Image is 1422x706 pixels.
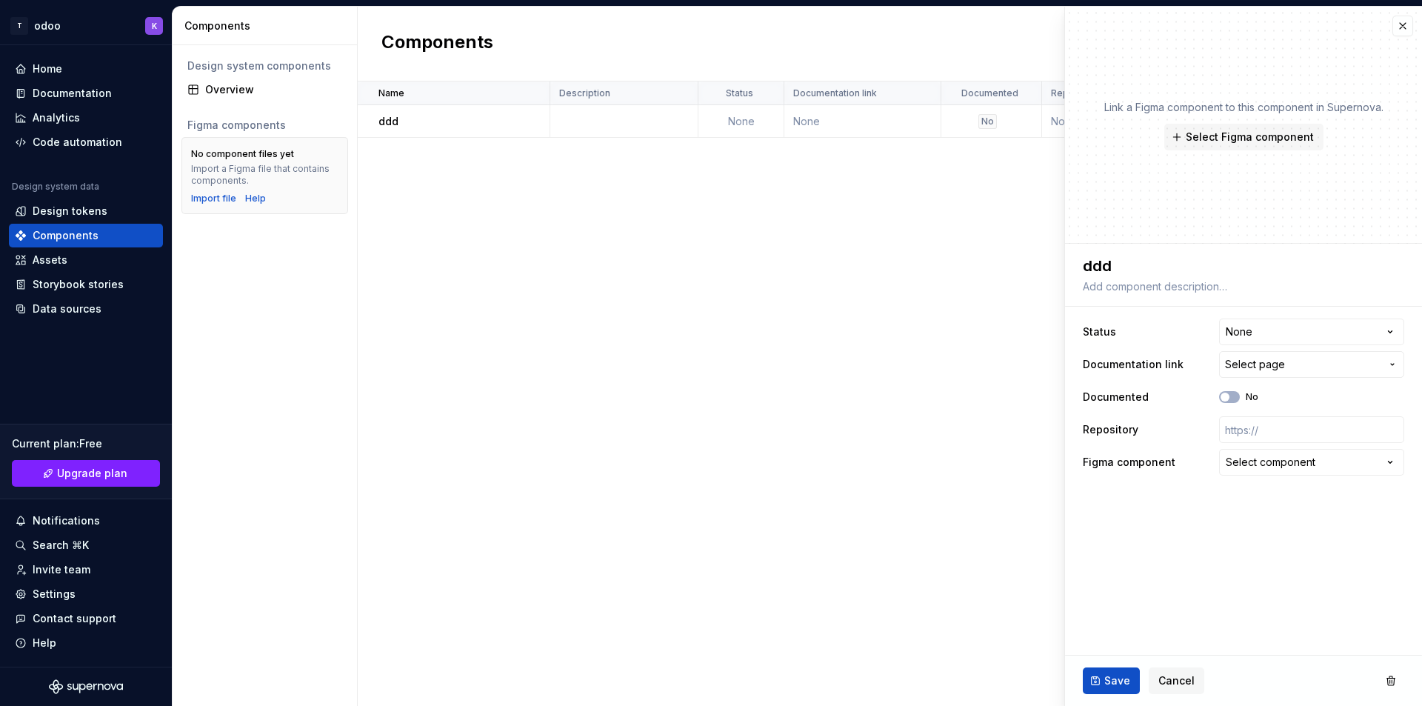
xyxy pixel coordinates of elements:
[1225,357,1285,372] span: Select page
[191,148,294,160] div: No component files yet
[9,607,163,630] button: Contact support
[9,533,163,557] button: Search ⌘K
[1051,87,1100,99] p: Repository
[9,631,163,655] button: Help
[34,19,61,33] div: odoo
[1083,357,1184,372] label: Documentation link
[33,135,122,150] div: Code automation
[33,302,101,316] div: Data sources
[191,193,236,204] button: Import file
[9,130,163,154] a: Code automation
[187,59,342,73] div: Design system components
[33,538,89,553] div: Search ⌘K
[726,87,753,99] p: Status
[33,110,80,125] div: Analytics
[9,81,163,105] a: Documentation
[9,273,163,296] a: Storybook stories
[1080,253,1401,273] textarea: ddd
[12,436,160,451] div: Current plan : Free
[9,199,163,223] a: Design tokens
[1083,390,1149,404] label: Documented
[1226,455,1315,470] div: Select component
[3,10,169,41] button: TodooK
[33,513,100,528] div: Notifications
[1104,100,1383,115] p: Link a Figma component to this component in Supernova.
[33,277,124,292] div: Storybook stories
[187,118,342,133] div: Figma components
[1219,449,1404,476] button: Select component
[9,57,163,81] a: Home
[1219,416,1404,443] input: https://
[1104,673,1130,688] span: Save
[33,228,99,243] div: Components
[33,587,76,602] div: Settings
[9,224,163,247] a: Components
[378,87,404,99] p: Name
[181,78,348,101] a: Overview
[12,460,160,487] button: Upgrade plan
[33,61,62,76] div: Home
[9,582,163,606] a: Settings
[9,509,163,533] button: Notifications
[33,611,116,626] div: Contact support
[152,20,157,32] div: K
[978,114,997,129] div: No
[9,248,163,272] a: Assets
[33,562,90,577] div: Invite team
[1042,105,1217,138] td: None
[57,466,127,481] span: Upgrade plan
[1186,130,1314,144] span: Select Figma component
[1149,667,1204,694] button: Cancel
[12,181,99,193] div: Design system data
[698,105,784,138] td: None
[1083,455,1175,470] label: Figma component
[9,297,163,321] a: Data sources
[784,105,941,138] td: None
[10,17,28,35] div: T
[1219,351,1404,378] button: Select page
[378,114,398,129] p: ddd
[793,87,877,99] p: Documentation link
[1246,391,1258,403] label: No
[33,204,107,219] div: Design tokens
[1083,324,1116,339] label: Status
[961,87,1018,99] p: Documented
[33,253,67,267] div: Assets
[9,106,163,130] a: Analytics
[33,636,56,650] div: Help
[191,163,338,187] div: Import a Figma file that contains components.
[381,30,493,57] h2: Components
[1083,422,1138,437] label: Repository
[33,86,112,101] div: Documentation
[9,558,163,582] a: Invite team
[559,87,610,99] p: Description
[184,19,351,33] div: Components
[49,679,123,694] svg: Supernova Logo
[1083,667,1140,694] button: Save
[245,193,266,204] a: Help
[1164,124,1323,150] button: Select Figma component
[205,82,342,97] div: Overview
[1158,673,1195,688] span: Cancel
